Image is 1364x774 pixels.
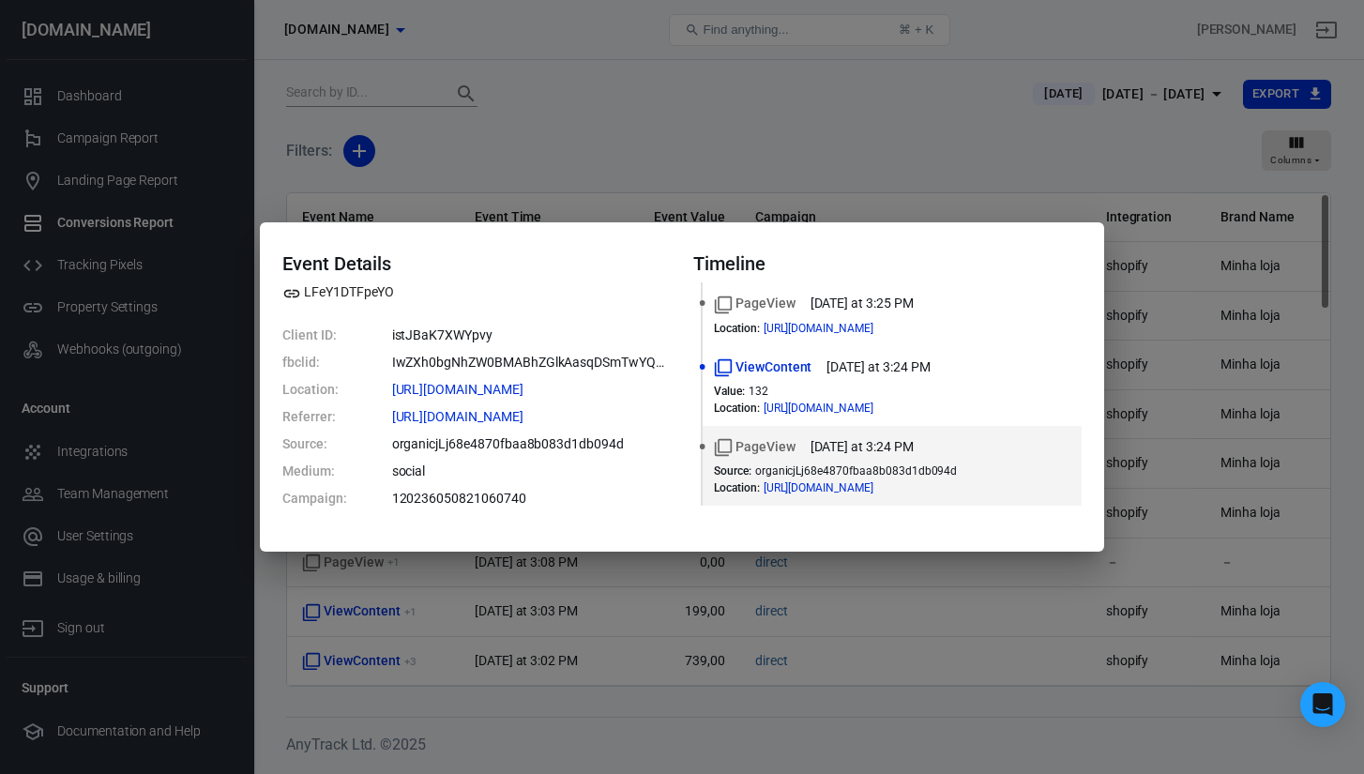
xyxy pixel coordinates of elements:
dt: Source : [714,464,751,478]
dt: fbclid: [282,353,347,372]
dt: Campaign: [282,489,347,508]
span: 132 [749,385,768,398]
span: Standard event name [714,294,796,313]
dd: social [392,462,671,481]
div: Open Intercom Messenger [1300,682,1345,727]
span: Standard event name [714,437,796,457]
span: https://www.zurahome.es/products/cecotec-lavadora-10-kg-de-carga-frontal-bolero-dresscode-10500-i... [764,482,907,493]
span: organicjLj68e4870fbaa8b083d1db094d [755,464,958,478]
dd: IwZXh0bgNhZW0BMABhZGlkAasqDSmTwYQBHved77mZ7iDw5GYIBZTqUBTg1Qm-acLvV23layPxrdAVeu9QXaG7-TfkqrP7_ae... [392,353,671,372]
dt: Location : [714,322,760,335]
span: http://m.facebook.com/ [392,410,557,423]
span: https://www.zurahome.es/products/cecotec-lavadora-10-kg-de-carga-frontal-bolero-dresscode-10500-i... [764,323,907,334]
dt: Client ID: [282,326,347,345]
span: Property [282,282,394,302]
dt: Location: [282,380,347,400]
h4: Event Details [282,252,671,275]
span: https://www.zurahome.es/products/cecotec-lavadora-10-kg-de-carga-frontal-bolero-dresscode-10500-i... [764,402,907,414]
time: 2025-10-08T15:25:56-03:00 [811,294,914,313]
dt: Location : [714,402,760,415]
dd: istJBaK7XWYpvy [392,326,671,345]
dt: Referrer: [282,407,347,427]
h4: Timeline [693,252,1082,275]
dt: Value : [714,385,745,398]
time: 2025-10-08T15:24:06-03:00 [826,357,930,377]
dt: Source: [282,434,347,454]
dt: Location : [714,481,760,494]
span: https://www.zurahome.es/products/cecotec-lavadora-10-kg-de-carga-frontal-bolero-dresscode-10500-i... [392,383,557,396]
time: 2025-10-08T15:24:05-03:00 [811,437,914,457]
dd: 120236050821060740 [392,489,671,508]
dd: organicjLj68e4870fbaa8b083d1db094d [392,434,671,454]
dt: Medium: [282,462,347,481]
span: Standard event name [714,357,811,377]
